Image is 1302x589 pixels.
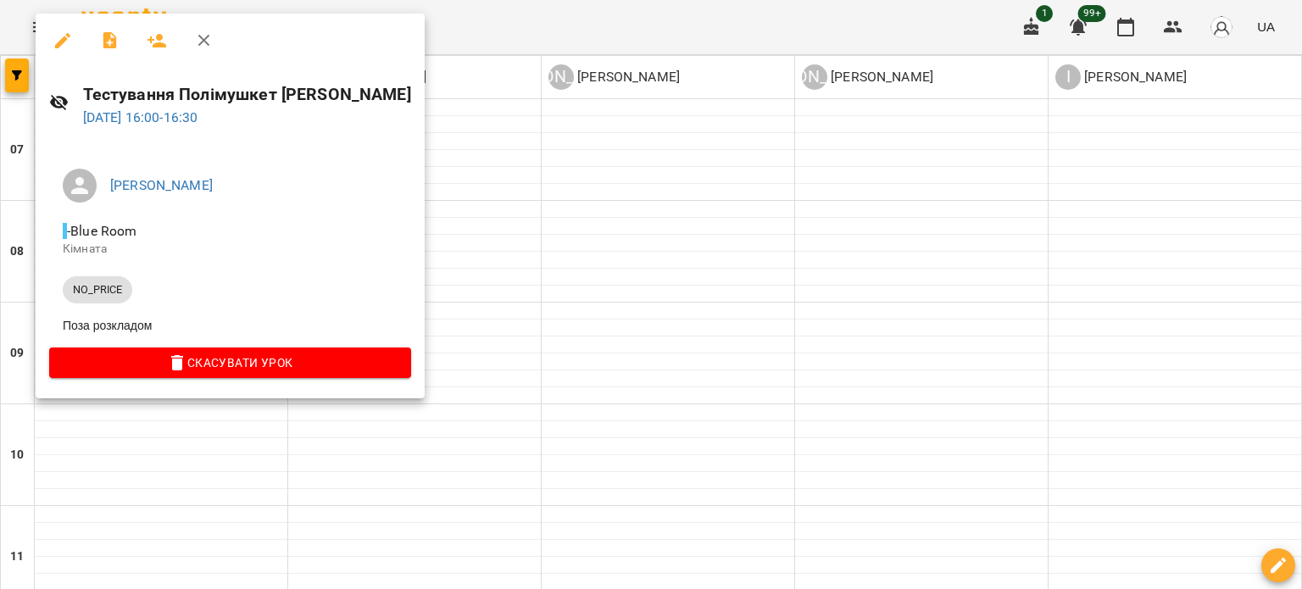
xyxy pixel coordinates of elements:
span: - Blue Room [63,223,141,239]
a: [PERSON_NAME] [110,177,213,193]
button: Скасувати Урок [49,347,411,378]
p: Кімната [63,241,398,258]
a: [DATE] 16:00-16:30 [83,109,198,125]
span: Скасувати Урок [63,353,398,373]
li: Поза розкладом [49,310,411,341]
h6: Тестування Полімушкет [PERSON_NAME] [83,81,411,108]
span: NO_PRICE [63,282,132,297]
